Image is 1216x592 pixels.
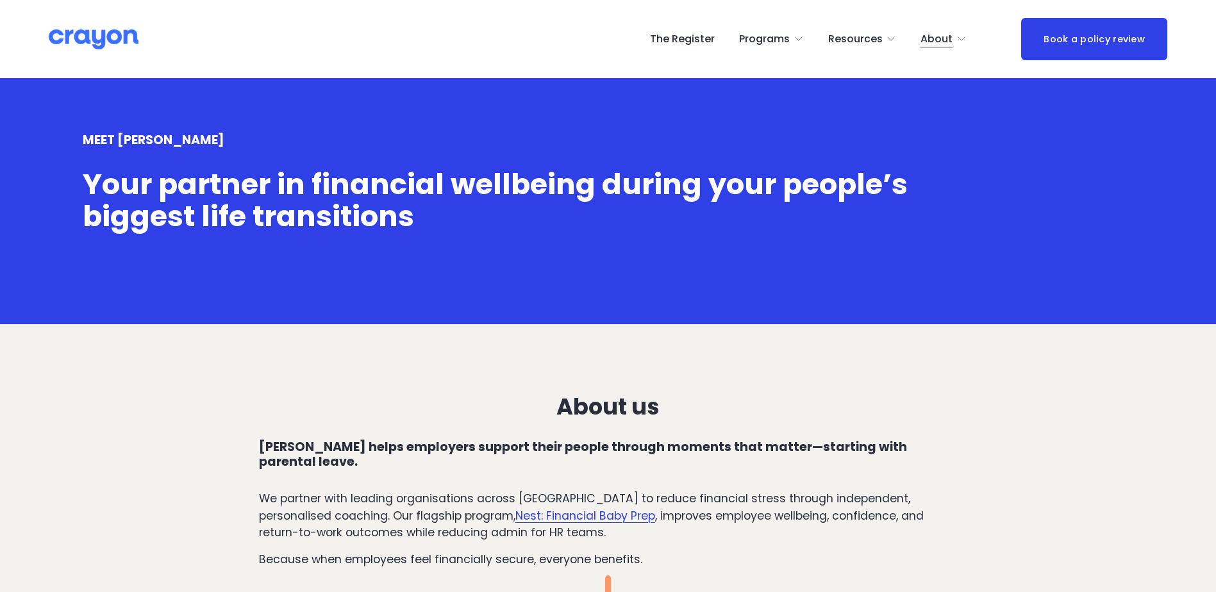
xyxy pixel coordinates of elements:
strong: [PERSON_NAME] helps employers support their people through moments that matter—starting with pare... [259,438,910,470]
a: folder dropdown [920,29,967,49]
p: We partner with leading organisations across [GEOGRAPHIC_DATA] to reduce financial stress through... [259,490,958,541]
img: Crayon [49,28,138,51]
h4: MEET [PERSON_NAME] [83,133,1134,148]
span: About [920,30,953,49]
span: Your partner in financial wellbeing during your people’s biggest life transitions [83,164,914,236]
p: Because when employees feel financially secure, everyone benefits. [259,551,958,568]
a: Nest: Financial Baby Prep [515,508,655,523]
a: folder dropdown [828,29,897,49]
span: Programs [739,30,790,49]
a: The Register [650,29,715,49]
a: Book a policy review [1021,18,1167,60]
h3: About us [259,394,958,420]
span: Resources [828,30,883,49]
a: folder dropdown [739,29,804,49]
